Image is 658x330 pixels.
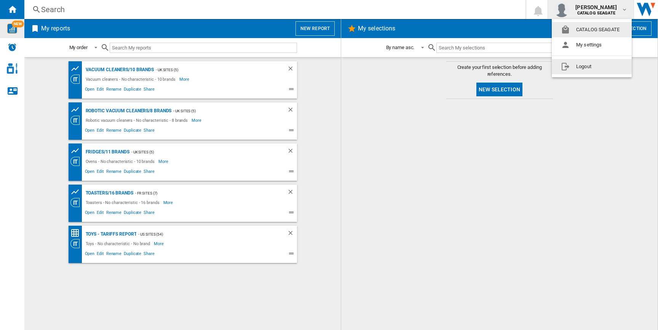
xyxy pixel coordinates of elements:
[552,37,632,53] button: My settings
[552,59,632,74] button: Logout
[552,22,632,37] button: CATALOG SEAGATE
